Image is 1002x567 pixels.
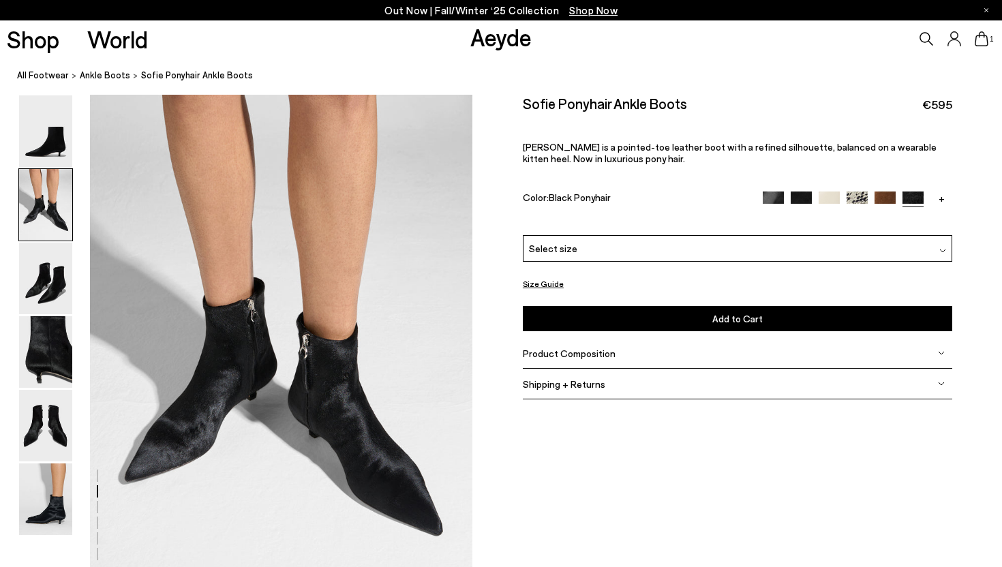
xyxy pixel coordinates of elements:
[19,243,72,314] img: Sofie Ponyhair Ankle Boots - Image 3
[523,378,605,390] span: Shipping + Returns
[19,95,72,167] img: Sofie Ponyhair Ankle Boots - Image 1
[922,96,952,113] span: €595
[523,191,748,207] div: Color:
[529,241,577,256] span: Select size
[549,191,611,203] span: Black Ponyhair
[523,275,564,292] button: Size Guide
[931,191,952,204] a: +
[938,350,945,356] img: svg%3E
[470,22,532,51] a: Aeyde
[523,141,952,164] div: [PERSON_NAME] is a pointed-toe leather boot with a refined silhouette, balanced on a wearable kit...
[384,2,618,19] p: Out Now | Fall/Winter ‘25 Collection
[17,68,69,82] a: All Footwear
[19,316,72,388] img: Sofie Ponyhair Ankle Boots - Image 4
[523,95,687,112] h2: Sofie Ponyhair Ankle Boots
[975,31,988,46] a: 1
[17,57,1002,95] nav: breadcrumb
[988,35,995,43] span: 1
[19,169,72,241] img: Sofie Ponyhair Ankle Boots - Image 2
[712,313,763,324] span: Add to Cart
[141,68,253,82] span: Sofie Ponyhair Ankle Boots
[569,4,618,16] span: Navigate to /collections/new-in
[87,27,148,51] a: World
[939,247,946,254] img: svg%3E
[19,463,72,535] img: Sofie Ponyhair Ankle Boots - Image 6
[523,348,616,359] span: Product Composition
[19,390,72,461] img: Sofie Ponyhair Ankle Boots - Image 5
[7,27,59,51] a: Shop
[938,380,945,387] img: svg%3E
[80,70,130,80] span: ankle boots
[523,306,952,331] button: Add to Cart
[80,68,130,82] a: ankle boots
